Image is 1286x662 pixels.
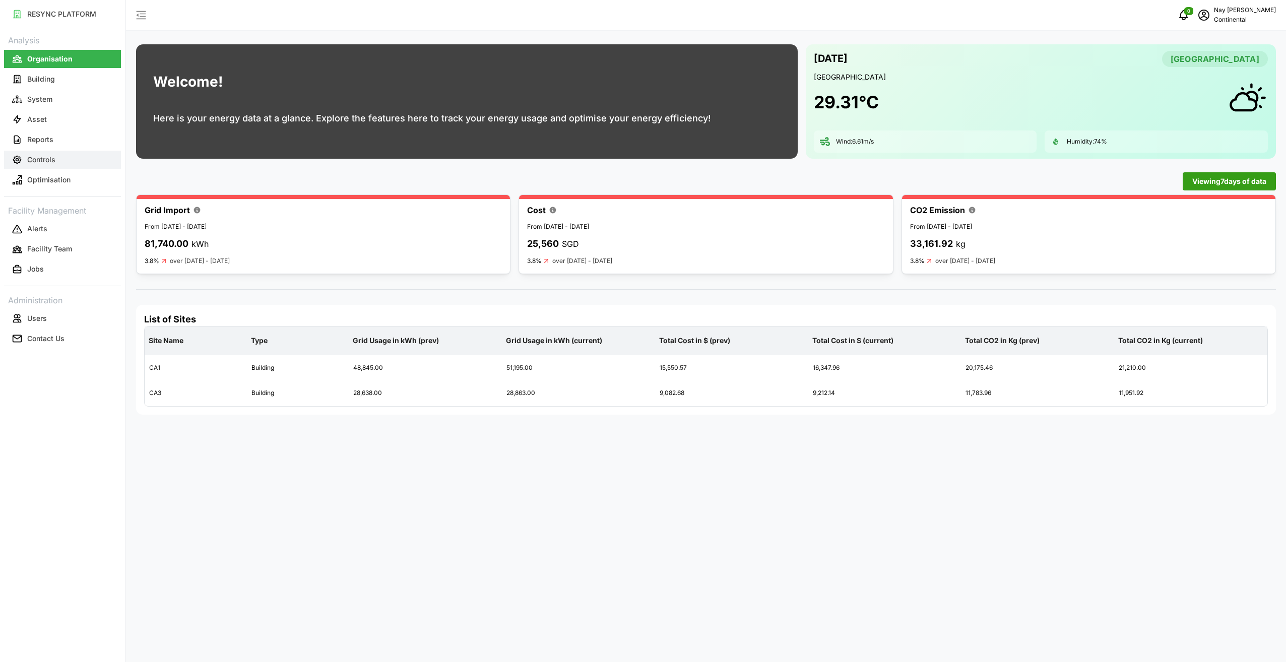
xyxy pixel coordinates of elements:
a: Users [4,308,121,328]
p: kWh [191,238,209,250]
p: Building [27,74,55,84]
p: CO2 Emission [910,204,965,217]
p: Controls [27,155,55,165]
div: CA3 [145,381,246,406]
a: Facility Team [4,239,121,259]
button: Reports [4,130,121,149]
a: Organisation [4,49,121,69]
button: Asset [4,110,121,128]
p: Total CO2 in Kg (prev) [963,327,1112,354]
p: Optimisation [27,175,71,185]
button: Alerts [4,220,121,238]
p: 3.8% [527,257,542,265]
p: Facility Team [27,244,72,254]
a: Alerts [4,219,121,239]
div: 51,195.00 [502,356,655,380]
p: 3.8% [145,257,159,265]
div: CA1 [145,356,246,380]
p: Here is your energy data at a glance. Explore the features here to track your energy usage and op... [153,111,711,125]
p: From [DATE] - [DATE] [527,222,884,232]
span: Viewing 7 days of data [1192,173,1266,190]
div: 28,638.00 [349,381,501,406]
a: Jobs [4,259,121,280]
p: Grid Usage in kWh (current) [504,327,653,354]
p: 81,740.00 [145,237,188,251]
button: System [4,90,121,108]
p: Organisation [27,54,73,64]
div: 28,863.00 [502,381,655,406]
h1: 29.31 °C [814,91,879,113]
p: 33,161.92 [910,237,953,251]
p: From [DATE] - [DATE] [910,222,1267,232]
button: Optimisation [4,171,121,189]
p: 3.8% [910,257,925,265]
a: Reports [4,129,121,150]
p: over [DATE] - [DATE] [935,256,995,266]
button: schedule [1194,5,1214,25]
h4: List of Sites [144,313,1268,326]
div: Building [247,381,349,406]
p: Analysis [4,32,121,47]
p: kg [956,238,966,250]
button: Building [4,70,121,88]
p: Asset [27,114,47,124]
p: SGD [562,238,579,250]
div: 11,783.96 [961,381,1114,406]
p: Humidity: 74 % [1067,138,1107,146]
a: Asset [4,109,121,129]
p: Total Cost in $ (prev) [657,327,806,354]
a: System [4,89,121,109]
a: Contact Us [4,328,121,349]
p: Continental [1214,15,1276,25]
button: notifications [1174,5,1194,25]
a: Controls [4,150,121,170]
p: Total CO2 in Kg (current) [1116,327,1265,354]
div: 9,212.14 [809,381,961,406]
div: 21,210.00 [1115,356,1267,380]
p: Total Cost in $ (current) [810,327,959,354]
p: 25,560 [527,237,559,251]
div: 48,845.00 [349,356,501,380]
p: From [DATE] - [DATE] [145,222,502,232]
p: Nay [PERSON_NAME] [1214,6,1276,15]
p: Contact Us [27,334,65,344]
div: 20,175.46 [961,356,1114,380]
p: over [DATE] - [DATE] [170,256,230,266]
button: Controls [4,151,121,169]
p: RESYNC PLATFORM [27,9,96,19]
div: 16,347.96 [809,356,961,380]
p: [GEOGRAPHIC_DATA] [814,72,1268,82]
button: Viewing7days of data [1183,172,1276,190]
p: Facility Management [4,203,121,217]
span: [GEOGRAPHIC_DATA] [1171,51,1259,67]
p: Jobs [27,264,44,274]
p: Wind: 6.61 m/s [836,138,874,146]
p: [DATE] [814,50,848,67]
div: 11,951.92 [1115,381,1267,406]
button: Facility Team [4,240,121,258]
span: 0 [1187,8,1190,15]
a: Optimisation [4,170,121,190]
p: Users [27,313,47,323]
a: Building [4,69,121,89]
div: 15,550.57 [656,356,808,380]
p: Grid Usage in kWh (prev) [351,327,500,354]
p: Type [249,327,347,354]
p: Cost [527,204,546,217]
a: RESYNC PLATFORM [4,4,121,24]
h1: Welcome! [153,71,223,93]
p: System [27,94,52,104]
button: Organisation [4,50,121,68]
p: Reports [27,135,53,145]
p: Site Name [147,327,245,354]
p: Alerts [27,224,47,234]
button: RESYNC PLATFORM [4,5,121,23]
div: Building [247,356,349,380]
p: Grid Import [145,204,190,217]
p: over [DATE] - [DATE] [552,256,612,266]
button: Jobs [4,260,121,279]
button: Contact Us [4,329,121,348]
div: 9,082.68 [656,381,808,406]
p: Administration [4,292,121,307]
button: Users [4,309,121,327]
